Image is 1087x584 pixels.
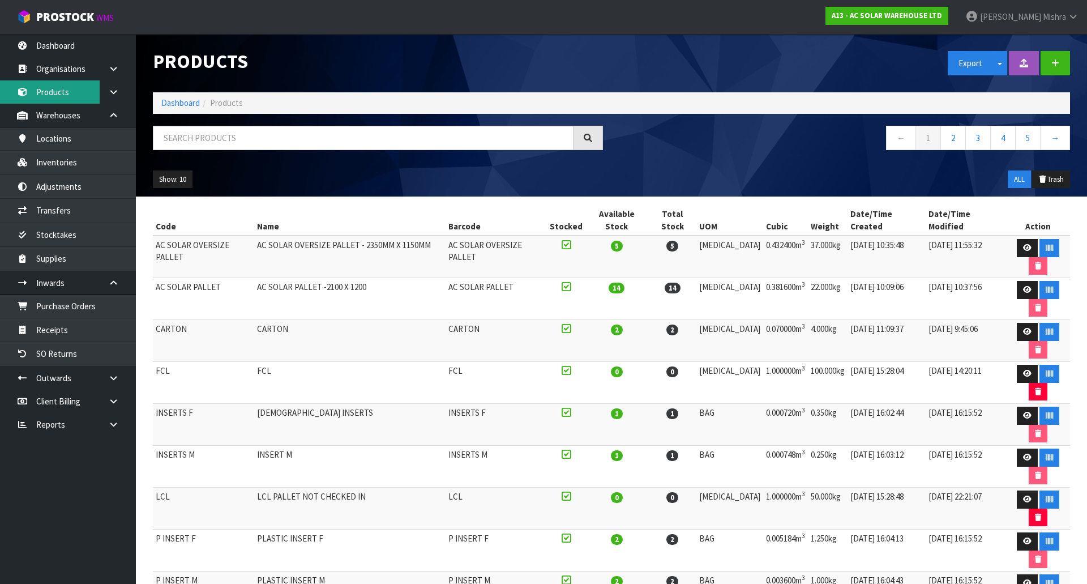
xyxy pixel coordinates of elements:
[832,11,942,20] strong: A13 - AC SOLAR WAREHOUSE LTD
[825,7,948,25] a: A13 - AC SOLAR WAREHOUSE LTD
[609,283,624,293] span: 14
[808,278,848,320] td: 22.000kg
[153,205,254,236] th: Code
[254,362,446,404] td: FCL
[446,236,547,278] td: AC SOLAR OVERSIZE PALLET
[620,126,1070,154] nav: Page navigation
[254,488,446,530] td: LCL PALLET NOT CHECKED IN
[696,205,763,236] th: UOM
[446,446,547,488] td: INSERTS M
[585,205,648,236] th: Available Stock
[696,488,763,530] td: [MEDICAL_DATA]
[926,530,1006,572] td: [DATE] 16:15:52
[611,534,623,545] span: 2
[802,490,805,498] sup: 3
[848,530,925,572] td: [DATE] 16:04:13
[161,97,200,108] a: Dashboard
[802,532,805,540] sup: 3
[940,126,966,150] a: 2
[696,236,763,278] td: [MEDICAL_DATA]
[763,362,808,404] td: 1.000000m
[666,366,678,377] span: 0
[153,530,254,572] td: P INSERT F
[666,534,678,545] span: 2
[153,446,254,488] td: INSERTS M
[1005,205,1070,236] th: Action
[763,488,808,530] td: 1.000000m
[808,446,848,488] td: 0.250kg
[153,236,254,278] td: AC SOLAR OVERSIZE PALLET
[848,362,925,404] td: [DATE] 15:28:04
[1040,126,1070,150] a: →
[96,12,114,23] small: WMS
[926,278,1006,320] td: [DATE] 10:37:56
[763,446,808,488] td: 0.000748m
[808,404,848,446] td: 0.350kg
[665,283,681,293] span: 14
[446,320,547,362] td: CARTON
[611,408,623,419] span: 1
[848,236,925,278] td: [DATE] 10:35:48
[1015,126,1041,150] a: 5
[1008,170,1031,189] button: ALL
[446,205,547,236] th: Barcode
[696,320,763,362] td: [MEDICAL_DATA]
[666,325,678,335] span: 2
[696,446,763,488] td: BAG
[848,278,925,320] td: [DATE] 10:09:06
[808,205,848,236] th: Weight
[848,320,925,362] td: [DATE] 11:09:37
[763,530,808,572] td: 0.005184m
[666,450,678,461] span: 1
[990,126,1016,150] a: 4
[666,241,678,251] span: 5
[763,236,808,278] td: 0.432400m
[926,236,1006,278] td: [DATE] 11:55:32
[254,278,446,320] td: AC SOLAR PALLET -2100 X 1200
[1043,11,1066,22] span: Mishra
[446,488,547,530] td: LCL
[848,446,925,488] td: [DATE] 16:03:12
[802,280,805,288] sup: 3
[254,404,446,446] td: [DEMOGRAPHIC_DATA] INSERTS
[210,97,243,108] span: Products
[446,530,547,572] td: P INSERT F
[153,278,254,320] td: AC SOLAR PALLET
[980,11,1041,22] span: [PERSON_NAME]
[763,205,808,236] th: Cubic
[254,530,446,572] td: PLASTIC INSERT F
[153,170,192,189] button: Show: 10
[926,404,1006,446] td: [DATE] 16:15:52
[17,10,31,24] img: cube-alt.png
[802,574,805,582] sup: 3
[254,236,446,278] td: AC SOLAR OVERSIZE PALLET - 2350MM X 1150MM
[848,205,925,236] th: Date/Time Created
[153,362,254,404] td: FCL
[763,320,808,362] td: 0.070000m
[802,364,805,372] sup: 3
[763,278,808,320] td: 0.381600m
[153,404,254,446] td: INSERTS F
[696,404,763,446] td: BAG
[848,404,925,446] td: [DATE] 16:02:44
[763,404,808,446] td: 0.000720m
[648,205,697,236] th: Total Stock
[802,238,805,246] sup: 3
[926,320,1006,362] td: [DATE] 9:45:06
[696,278,763,320] td: [MEDICAL_DATA]
[808,530,848,572] td: 1.250kg
[926,488,1006,530] td: [DATE] 22:21:07
[153,126,574,150] input: Search products
[886,126,916,150] a: ←
[696,530,763,572] td: BAG
[848,488,925,530] td: [DATE] 15:28:48
[808,320,848,362] td: 4.000kg
[666,492,678,503] span: 0
[696,362,763,404] td: [MEDICAL_DATA]
[446,404,547,446] td: INSERTS F
[1032,170,1070,189] button: Trash
[611,366,623,377] span: 0
[153,320,254,362] td: CARTON
[808,236,848,278] td: 37.000kg
[611,325,623,335] span: 2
